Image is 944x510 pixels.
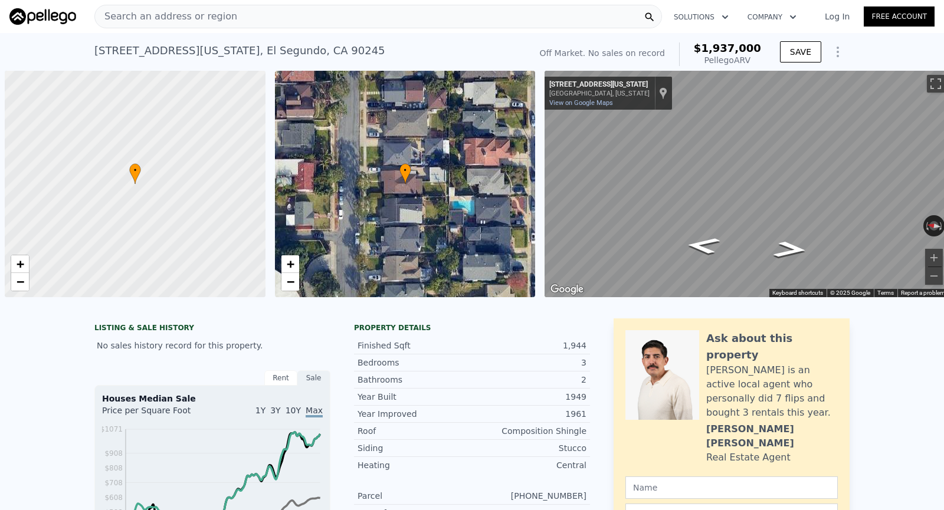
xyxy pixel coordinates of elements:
[540,47,665,59] div: Off Market. No sales on record
[17,256,24,271] span: +
[472,408,586,420] div: 1961
[706,422,838,450] div: [PERSON_NAME] [PERSON_NAME]
[830,289,870,296] span: © 2025 Google
[94,323,330,335] div: LISTING & SALE HISTORY
[297,370,330,386] div: Sale
[95,9,237,24] span: Search an address or region
[864,6,935,27] a: Free Account
[358,459,472,471] div: Heating
[286,274,294,289] span: −
[286,256,294,271] span: +
[472,442,586,454] div: Stucco
[358,490,472,502] div: Parcel
[759,237,822,262] path: Go South, Maryland St
[472,357,586,368] div: 3
[706,450,791,465] div: Real Estate Agent
[472,374,586,386] div: 2
[281,255,299,273] a: Zoom in
[11,255,29,273] a: Zoom in
[548,282,586,297] img: Google
[826,40,850,64] button: Show Options
[129,163,141,184] div: •
[472,490,586,502] div: [PHONE_NUMBER]
[772,289,823,297] button: Keyboard shortcuts
[780,41,821,62] button: SAVE
[104,449,123,458] tspan: $908
[358,425,472,437] div: Roof
[358,374,472,386] div: Bathrooms
[671,233,734,258] path: Go North, Maryland St
[625,476,838,499] input: Name
[306,406,323,417] span: Max
[706,330,838,363] div: Ask about this property
[129,165,141,176] span: •
[472,425,586,437] div: Composition Shingle
[9,8,76,25] img: Pellego
[255,406,265,415] span: 1Y
[549,99,613,107] a: View on Google Maps
[472,391,586,403] div: 1949
[104,464,123,472] tspan: $808
[549,80,650,90] div: [STREET_ADDRESS][US_STATE]
[11,273,29,291] a: Zoom out
[102,404,212,423] div: Price per Square Foot
[925,249,943,266] button: Zoom in
[358,340,472,351] div: Finished Sqft
[104,479,123,487] tspan: $708
[270,406,280,415] span: 3Y
[264,370,297,386] div: Rent
[738,6,806,28] button: Company
[358,442,472,454] div: Siding
[17,274,24,289] span: −
[472,340,586,351] div: 1,944
[100,425,123,433] tspan: $1071
[94,335,330,356] div: No sales history record for this property.
[399,165,411,176] span: •
[811,11,864,22] a: Log In
[549,90,650,97] div: [GEOGRAPHIC_DATA], [US_STATE]
[354,323,590,333] div: Property details
[104,493,123,502] tspan: $608
[706,363,838,420] div: [PERSON_NAME] is an active local agent who personally did 7 flips and bought 3 rentals this year.
[472,459,586,471] div: Central
[925,267,943,285] button: Zoom out
[877,289,894,296] a: Terms (opens in new tab)
[358,357,472,368] div: Bedrooms
[659,87,667,100] a: Show location on map
[94,42,385,59] div: [STREET_ADDRESS][US_STATE] , El Segundo , CA 90245
[923,215,930,236] button: Rotate counterclockwise
[694,54,761,66] div: Pellego ARV
[358,391,472,403] div: Year Built
[548,282,586,297] a: Open this area in Google Maps (opens a new window)
[664,6,738,28] button: Solutions
[281,273,299,291] a: Zoom out
[102,393,323,404] div: Houses Median Sale
[399,163,411,184] div: •
[358,408,472,420] div: Year Improved
[694,42,761,54] span: $1,937,000
[286,406,301,415] span: 10Y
